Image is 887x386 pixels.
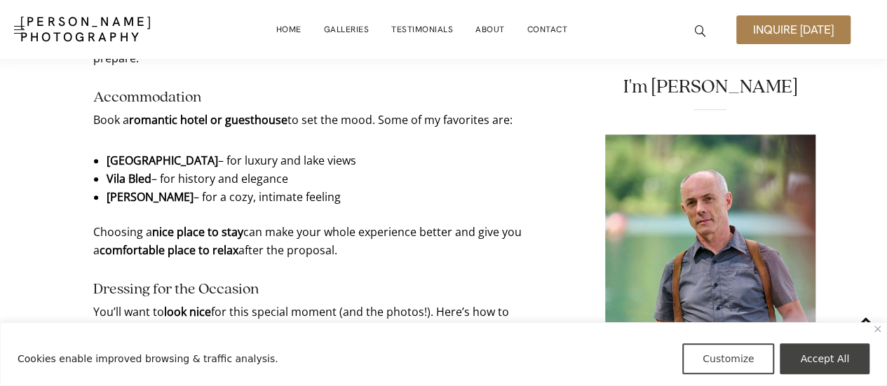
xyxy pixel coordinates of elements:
[100,242,238,258] strong: comfortable place to relax
[107,171,151,186] strong: Vila Bled
[753,24,834,36] span: Inquire [DATE]
[93,282,528,297] h3: Dressing for the Occasion
[93,90,528,105] h3: Accommodation
[605,77,815,97] h2: I'm [PERSON_NAME]
[20,14,175,45] a: [PERSON_NAME] Photography
[276,15,302,43] a: Home
[93,223,528,259] p: Choosing a can make your whole experience better and give you a after the proposal.
[527,15,568,43] a: Contact
[152,224,243,240] strong: nice place to stay
[107,188,515,206] li: – for a cozy, intimate feeling
[93,303,528,339] p: You’ll want to for this special moment (and the photos!). Here’s how to suggest dressing up witho...
[780,343,869,374] button: Accept All
[107,170,515,188] li: – for history and elegance
[475,15,505,43] a: About
[324,15,370,43] a: Galleries
[129,112,287,127] strong: romantic hotel or guesthouse
[682,343,775,374] button: Customize
[18,350,278,367] p: Cookies enable improved browsing & traffic analysis.
[107,189,194,205] strong: [PERSON_NAME]
[736,15,851,44] a: Inquire [DATE]
[688,18,713,43] a: icon-magnifying-glass34
[391,15,453,43] a: Testimonials
[107,153,218,168] strong: [GEOGRAPHIC_DATA]
[164,304,211,319] strong: look nice
[93,111,528,129] p: Book a to set the mood. Some of my favorites are:
[874,326,881,332] img: Close
[107,151,515,170] li: – for luxury and lake views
